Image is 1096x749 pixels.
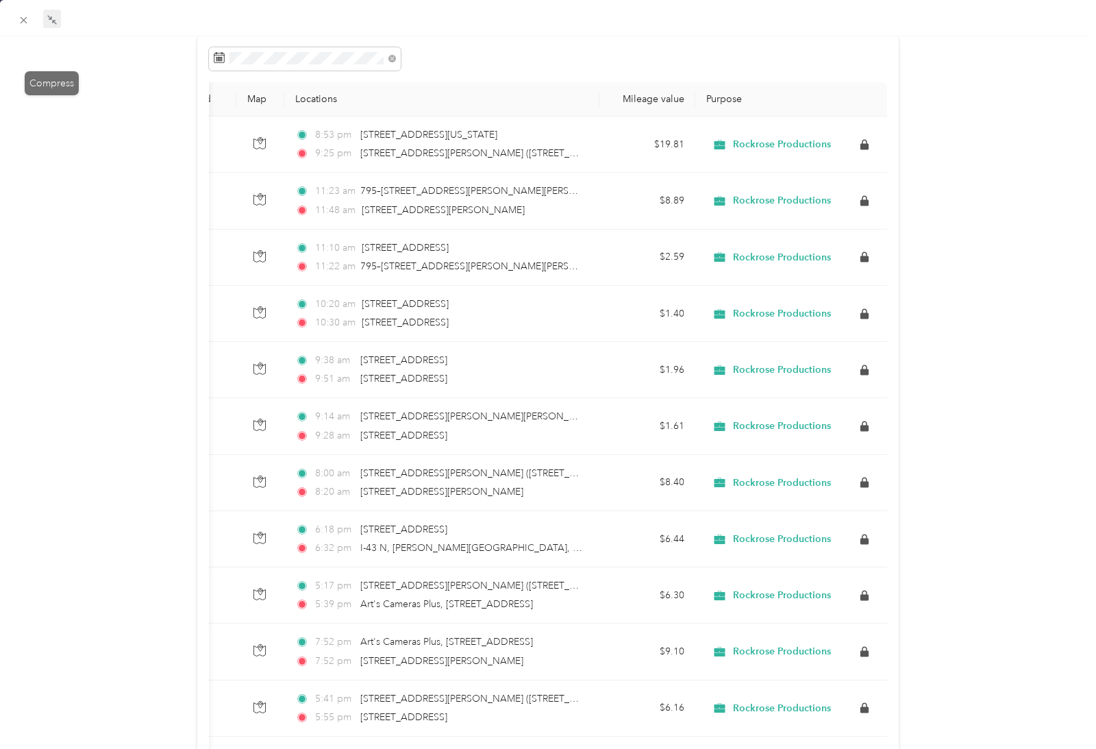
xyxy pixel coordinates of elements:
span: 7:52 pm [315,654,354,669]
th: Purpose [695,82,887,116]
iframe: Everlance-gr Chat Button Frame [1019,672,1096,749]
span: 9:25 pm [315,146,354,161]
span: 7:52 pm [315,635,354,650]
span: 5:17 pm [315,578,354,593]
span: 10:30 am [315,315,356,330]
span: [STREET_ADDRESS][PERSON_NAME][PERSON_NAME] [360,410,599,422]
span: Rockrose Productions [733,589,831,602]
span: Rockrose Productions [733,477,831,489]
td: $2.59 [599,230,695,286]
th: Mileage value [599,82,695,116]
span: [STREET_ADDRESS][PERSON_NAME] ([STREET_ADDRESS][PERSON_NAME][US_STATE]) [360,147,745,159]
span: 11:48 am [315,203,356,218]
span: 11:23 am [315,184,354,199]
td: $9.10 [599,624,695,680]
td: $1.40 [599,286,695,342]
span: 8:20 am [315,484,354,500]
td: $8.89 [599,173,695,229]
span: 9:38 am [315,353,354,368]
span: [STREET_ADDRESS][PERSON_NAME] [362,204,525,216]
td: $6.16 [599,680,695,737]
span: [STREET_ADDRESS] [360,524,447,535]
th: Locations [284,82,599,116]
td: $1.61 [599,398,695,454]
span: 9:14 am [315,409,354,424]
span: [STREET_ADDRESS][PERSON_NAME] ([STREET_ADDRESS][PERSON_NAME][US_STATE]) [360,467,745,479]
span: 795–[STREET_ADDRESS][PERSON_NAME][PERSON_NAME] [360,185,620,197]
span: 8:00 am [315,466,354,481]
td: $8.40 [599,455,695,511]
span: Rockrose Productions [733,420,831,432]
span: Rockrose Productions [733,702,831,715]
span: Art's Cameras Plus, [STREET_ADDRESS] [360,598,533,610]
span: Rockrose Productions [733,138,831,151]
span: Art's Cameras Plus, [STREET_ADDRESS] [360,636,533,648]
td: $19.81 [599,116,695,173]
span: 9:51 am [315,371,354,386]
span: 9:28 am [315,428,354,443]
span: 6:32 pm [315,541,354,556]
span: [STREET_ADDRESS][PERSON_NAME] ([STREET_ADDRESS][PERSON_NAME][US_STATE]) [360,693,745,704]
span: Rockrose Productions [733,251,831,264]
span: [STREET_ADDRESS][US_STATE] [360,129,497,140]
span: Rockrose Productions [733,364,831,376]
td: $6.44 [599,511,695,567]
span: 10:20 am [315,297,356,312]
span: 795–[STREET_ADDRESS][PERSON_NAME][PERSON_NAME] [360,260,620,272]
span: [STREET_ADDRESS] [360,430,447,441]
td: $6.30 [599,567,695,624]
span: 5:41 pm [315,691,354,707]
span: [STREET_ADDRESS][PERSON_NAME] ([STREET_ADDRESS][PERSON_NAME][US_STATE]) [360,580,745,591]
span: Rockrose Productions [733,195,831,207]
span: I-43 N, [PERSON_NAME][GEOGRAPHIC_DATA], [GEOGRAPHIC_DATA], [GEOGRAPHIC_DATA] [360,542,775,554]
span: [STREET_ADDRESS][PERSON_NAME] [360,655,523,667]
span: 11:22 am [315,259,354,274]
span: Rockrose Productions [733,646,831,658]
span: [STREET_ADDRESS] [362,242,449,254]
span: [STREET_ADDRESS] [360,354,447,366]
span: [STREET_ADDRESS] [362,317,449,328]
span: Rockrose Productions [733,533,831,545]
span: 5:39 pm [315,597,354,612]
span: Rockrose Productions [733,308,831,320]
span: [STREET_ADDRESS] [362,298,449,310]
th: Map [236,82,284,116]
span: 8:53 pm [315,127,354,143]
span: [STREET_ADDRESS][PERSON_NAME] [360,486,523,498]
span: [STREET_ADDRESS] [360,711,447,723]
span: 5:55 pm [315,710,354,725]
td: $1.96 [599,342,695,398]
div: Compress [25,71,79,95]
span: 6:18 pm [315,522,354,537]
span: 11:10 am [315,241,356,256]
span: [STREET_ADDRESS] [360,373,447,384]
